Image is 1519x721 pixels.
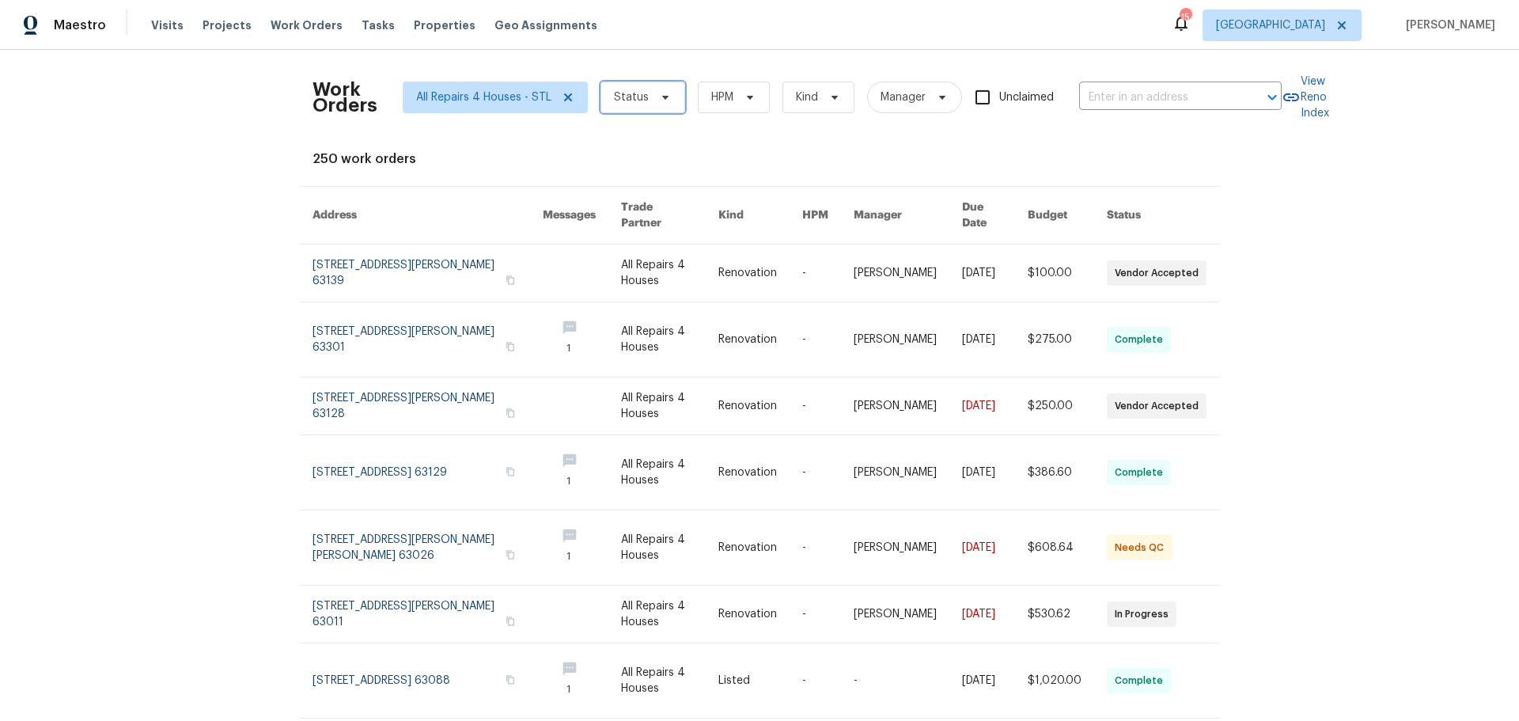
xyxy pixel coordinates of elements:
[790,378,841,435] td: -
[706,510,790,586] td: Renovation
[416,89,551,105] span: All Repairs 4 Houses - STL
[790,586,841,643] td: -
[503,273,517,287] button: Copy Address
[300,187,530,245] th: Address
[614,89,649,105] span: Status
[706,302,790,378] td: Renovation
[790,302,841,378] td: -
[706,435,790,510] td: Renovation
[841,435,949,510] td: [PERSON_NAME]
[949,187,1015,245] th: Due Date
[54,17,106,33] span: Maestro
[841,187,949,245] th: Manager
[706,643,790,719] td: Listed
[313,82,377,113] h2: Work Orders
[203,17,252,33] span: Projects
[503,406,517,420] button: Copy Address
[790,245,841,302] td: -
[999,89,1054,106] span: Unclaimed
[841,302,949,378] td: [PERSON_NAME]
[706,586,790,643] td: Renovation
[530,187,608,245] th: Messages
[362,20,395,31] span: Tasks
[841,245,949,302] td: [PERSON_NAME]
[790,435,841,510] td: -
[711,89,733,105] span: HPM
[608,245,706,302] td: All Repairs 4 Houses
[503,340,517,354] button: Copy Address
[706,245,790,302] td: Renovation
[608,643,706,719] td: All Repairs 4 Houses
[608,435,706,510] td: All Repairs 4 Houses
[271,17,343,33] span: Work Orders
[608,586,706,643] td: All Repairs 4 Houses
[1094,187,1219,245] th: Status
[503,614,517,628] button: Copy Address
[1015,187,1094,245] th: Budget
[841,378,949,435] td: [PERSON_NAME]
[608,510,706,586] td: All Repairs 4 Houses
[503,465,517,479] button: Copy Address
[790,510,841,586] td: -
[414,17,475,33] span: Properties
[881,89,926,105] span: Manager
[706,187,790,245] th: Kind
[796,89,818,105] span: Kind
[1216,17,1325,33] span: [GEOGRAPHIC_DATA]
[608,378,706,435] td: All Repairs 4 Houses
[494,17,597,33] span: Geo Assignments
[503,673,517,687] button: Copy Address
[1282,74,1329,121] a: View Reno Index
[1261,86,1283,108] button: Open
[1180,9,1191,25] div: 15
[1400,17,1495,33] span: [PERSON_NAME]
[841,643,949,719] td: -
[313,151,1206,167] div: 250 work orders
[1079,85,1237,110] input: Enter in an address
[706,378,790,435] td: Renovation
[790,643,841,719] td: -
[841,510,949,586] td: [PERSON_NAME]
[503,548,517,562] button: Copy Address
[608,302,706,378] td: All Repairs 4 Houses
[151,17,184,33] span: Visits
[841,586,949,643] td: [PERSON_NAME]
[790,187,841,245] th: HPM
[608,187,706,245] th: Trade Partner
